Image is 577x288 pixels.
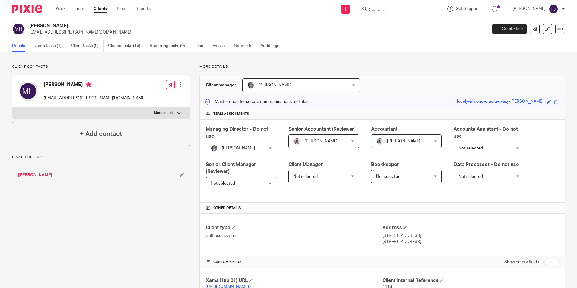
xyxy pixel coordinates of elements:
[204,99,308,105] p: Master code for secure communications and files
[458,174,483,179] span: Not selected
[368,7,423,13] input: Search
[304,139,338,143] span: [PERSON_NAME]
[512,6,546,12] p: [PERSON_NAME]
[56,6,65,12] a: Work
[150,40,190,52] a: Recurring tasks (0)
[154,110,174,115] p: More details
[86,82,92,88] i: Primary
[206,225,382,231] h4: Client type
[222,146,255,150] span: [PERSON_NAME]
[71,40,104,52] a: Client tasks (0)
[376,138,383,145] img: Pixie%2002.jpg
[456,7,479,11] span: Get Support
[206,82,236,88] h3: Client manager
[258,83,292,87] span: [PERSON_NAME]
[80,129,122,139] h4: + Add contact
[211,145,218,152] img: -%20%20-%20studio@ingrained.co.uk%20for%20%20-20220223%20at%20101413%20-%201W1A2026.jpg
[382,277,559,284] h4: Client Internal Reference
[288,162,323,167] span: Client Manager
[293,138,301,145] img: Pixie%2002.jpg
[12,64,190,69] p: Client contacts
[458,146,483,150] span: Not selected
[549,4,558,14] img: svg%3E
[44,95,146,101] p: [EMAIL_ADDRESS][PERSON_NAME][DOMAIN_NAME]
[260,40,284,52] a: Audit logs
[371,162,399,167] span: Bookkeeper
[206,127,268,139] span: Managing Director - Do not use
[454,127,518,139] span: Accounts Assistant - Do not use
[75,6,84,12] a: Email
[135,6,151,12] a: Reports
[18,172,52,178] a: [PERSON_NAME]
[18,82,38,101] img: svg%3E
[12,155,190,160] p: Linked clients
[29,29,483,35] p: [EMAIL_ADDRESS][PERSON_NAME][DOMAIN_NAME]
[504,259,539,265] label: Show empty fields
[206,277,382,284] h4: Xama Hub 01) URL
[212,40,229,52] a: Emails
[234,40,256,52] a: Notes (0)
[108,40,145,52] a: Closed tasks (19)
[29,23,392,29] h2: [PERSON_NAME]
[206,233,382,239] p: Self-assessment
[492,24,527,34] a: Create task
[247,82,254,89] img: -%20%20-%20studio@ingrained.co.uk%20for%20%20-20220223%20at%20101413%20-%201W1A2026.jpg
[194,40,208,52] a: Files
[213,111,249,116] span: Team assignments
[293,174,318,179] span: Not selected
[382,225,559,231] h4: Address
[213,206,241,210] span: Other details
[116,6,126,12] a: Team
[382,233,559,239] p: [STREET_ADDRESS]
[199,64,565,69] p: More details
[382,239,559,245] p: [STREET_ADDRESS]
[12,23,25,35] img: svg%3E
[288,127,356,132] span: Senior Accountant (Reviewer)
[454,162,519,167] span: Data Processor - Do not use
[211,181,235,186] span: Not selected
[371,127,397,132] span: Accountant
[44,82,146,89] h4: [PERSON_NAME]
[12,40,30,52] a: Details
[206,162,256,174] span: Senior Client Manager (Reviewer)
[12,5,42,13] img: Pixie
[206,260,382,264] h4: CUSTOM FIELDS
[457,98,544,105] div: lovely-almond-cracked-lazy-[PERSON_NAME]
[34,40,66,52] a: Open tasks (1)
[94,6,107,12] a: Clients
[376,174,400,179] span: Not selected
[387,139,420,143] span: [PERSON_NAME]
